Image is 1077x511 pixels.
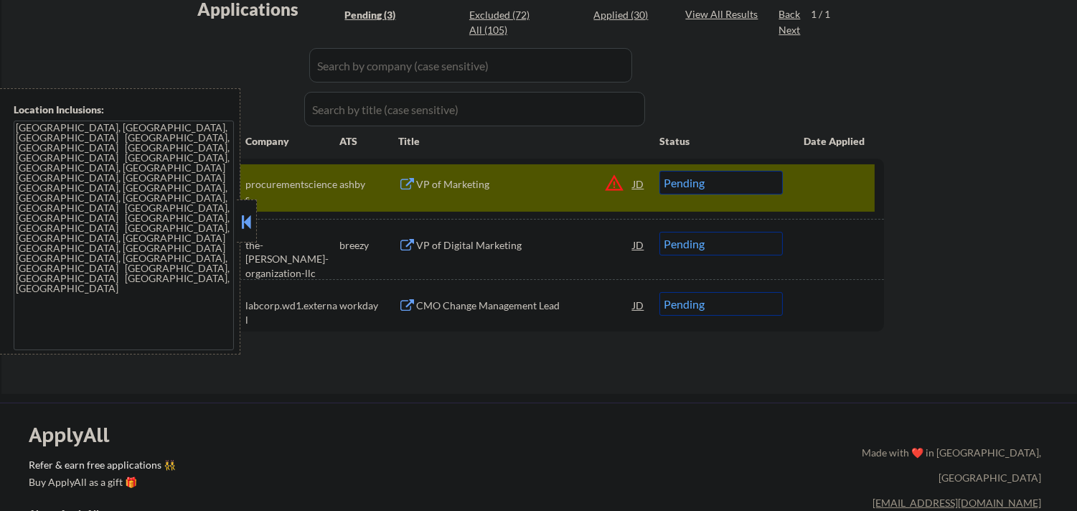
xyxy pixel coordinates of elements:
[804,134,867,149] div: Date Applied
[398,134,646,149] div: Title
[593,8,665,22] div: Applied (30)
[245,299,339,327] div: labcorp.wd1.external
[245,238,339,281] div: the-[PERSON_NAME]-organization-llc
[339,299,398,313] div: workday
[631,292,646,318] div: JD
[469,8,541,22] div: Excluded (72)
[811,7,844,22] div: 1 / 1
[469,23,541,37] div: All (105)
[29,477,172,487] div: Buy ApplyAll as a gift 🎁
[344,8,416,22] div: Pending (3)
[245,177,339,205] div: procurementsciences
[659,128,783,154] div: Status
[339,134,398,149] div: ATS
[29,460,562,475] a: Refer & earn free applications 👯‍♀️
[779,23,801,37] div: Next
[416,177,633,192] div: VP of Marketing
[685,7,762,22] div: View All Results
[604,173,624,193] button: warning_amber
[245,134,339,149] div: Company
[304,92,645,126] input: Search by title (case sensitive)
[197,1,339,18] div: Applications
[309,48,632,83] input: Search by company (case sensitive)
[29,423,126,447] div: ApplyAll
[339,177,398,192] div: ashby
[14,103,235,117] div: Location Inclusions:
[416,238,633,253] div: VP of Digital Marketing
[29,475,172,493] a: Buy ApplyAll as a gift 🎁
[416,299,633,313] div: CMO Change Management Lead
[631,232,646,258] div: JD
[856,440,1041,490] div: Made with ❤️ in [GEOGRAPHIC_DATA], [GEOGRAPHIC_DATA]
[631,171,646,197] div: JD
[873,497,1041,509] a: [EMAIL_ADDRESS][DOMAIN_NAME]
[779,7,801,22] div: Back
[339,238,398,253] div: breezy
